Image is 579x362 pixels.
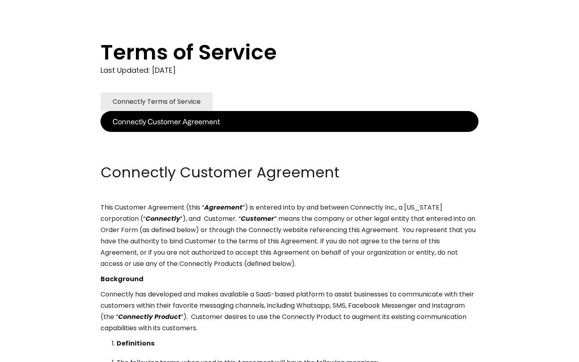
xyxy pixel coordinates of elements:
[101,202,478,269] p: This Customer Agreement (this “ ”) is entered into by and between Connectly Inc., a [US_STATE] co...
[8,347,48,359] aside: Language selected: English
[117,339,154,348] strong: Definitions
[146,214,180,223] em: Connectly
[113,116,220,127] div: Connectly Customer Agreement
[101,274,144,284] strong: Background
[101,147,478,158] p: ‍
[101,132,478,143] p: ‍
[16,348,48,359] ul: Language list
[118,312,181,321] em: Connectly Product
[101,289,478,334] p: Connectly has developed and makes available a SaaS-based platform to assist businesses to communi...
[101,64,478,76] div: Last Updated: [DATE]
[101,162,478,183] h2: Connectly Customer Agreement
[101,40,446,64] h1: Terms of Service
[204,203,242,212] em: Agreement
[113,96,201,107] div: Connectly Terms of Service
[241,214,274,223] em: Customer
